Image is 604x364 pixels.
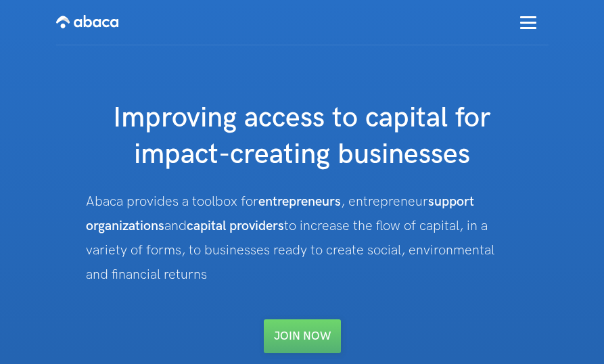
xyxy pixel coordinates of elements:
[264,319,341,353] a: Join NOW
[56,11,118,32] img: Abaca logo
[187,218,284,234] strong: capital providers
[258,194,341,210] strong: entrepreneurs
[86,189,519,287] div: Abaca provides a toolbox for , entrepreneur and to increase the flow of capital, in a variety of ...
[32,100,573,173] h1: Improving access to capital for impact-creating businesses
[508,3,549,41] div: menu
